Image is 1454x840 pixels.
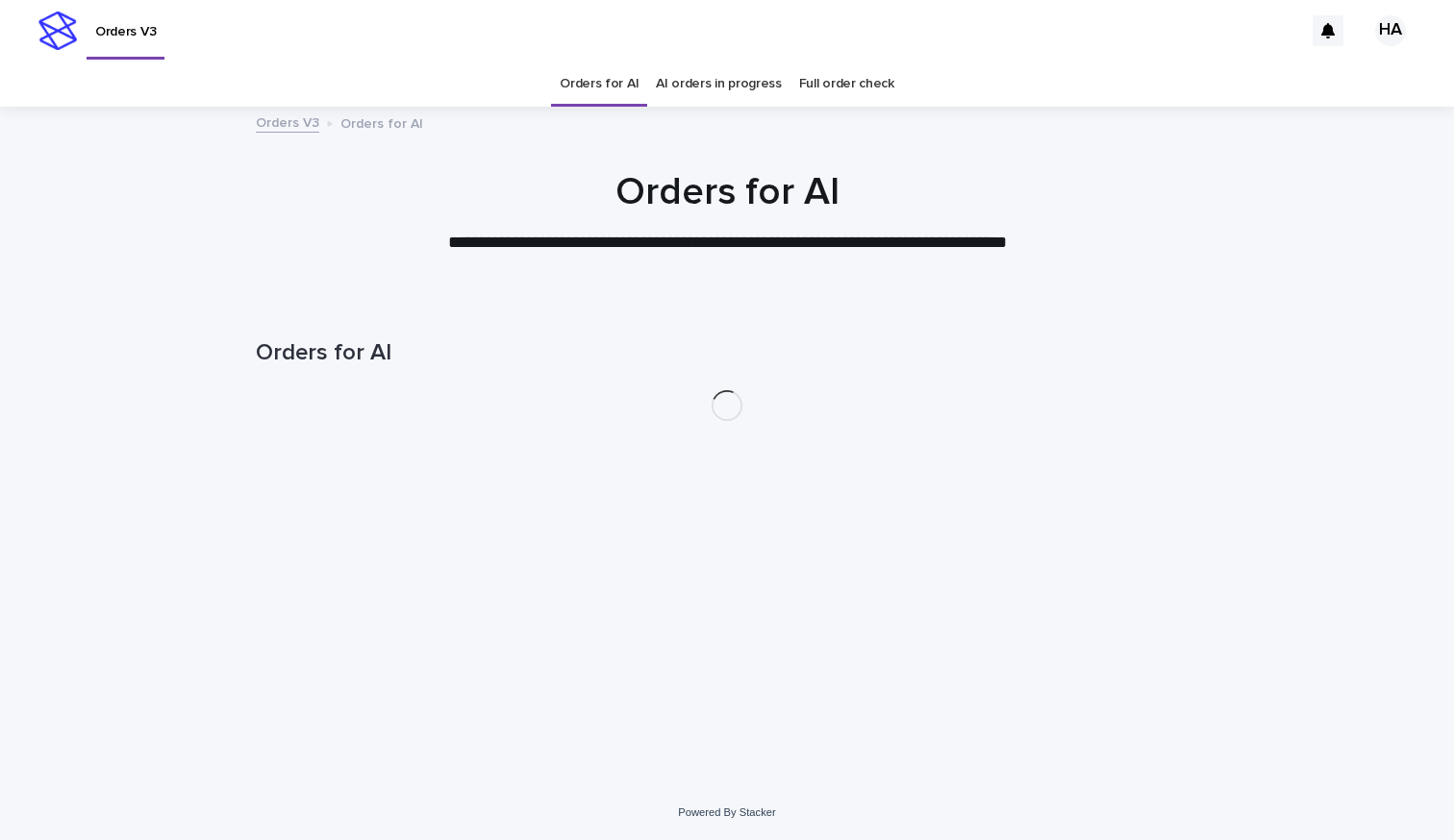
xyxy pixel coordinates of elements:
div: HA [1375,15,1406,46]
a: AI orders in progress [656,62,782,107]
a: Powered By Stacker [678,806,775,818]
a: Orders for AI [560,62,639,107]
a: Full order check [799,62,894,107]
h1: Orders for AI [256,339,1198,367]
p: Orders for AI [340,111,423,133]
a: Orders V3 [256,111,319,133]
img: stacker-logo-s-only.png [38,12,77,50]
h1: Orders for AI [256,169,1198,215]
